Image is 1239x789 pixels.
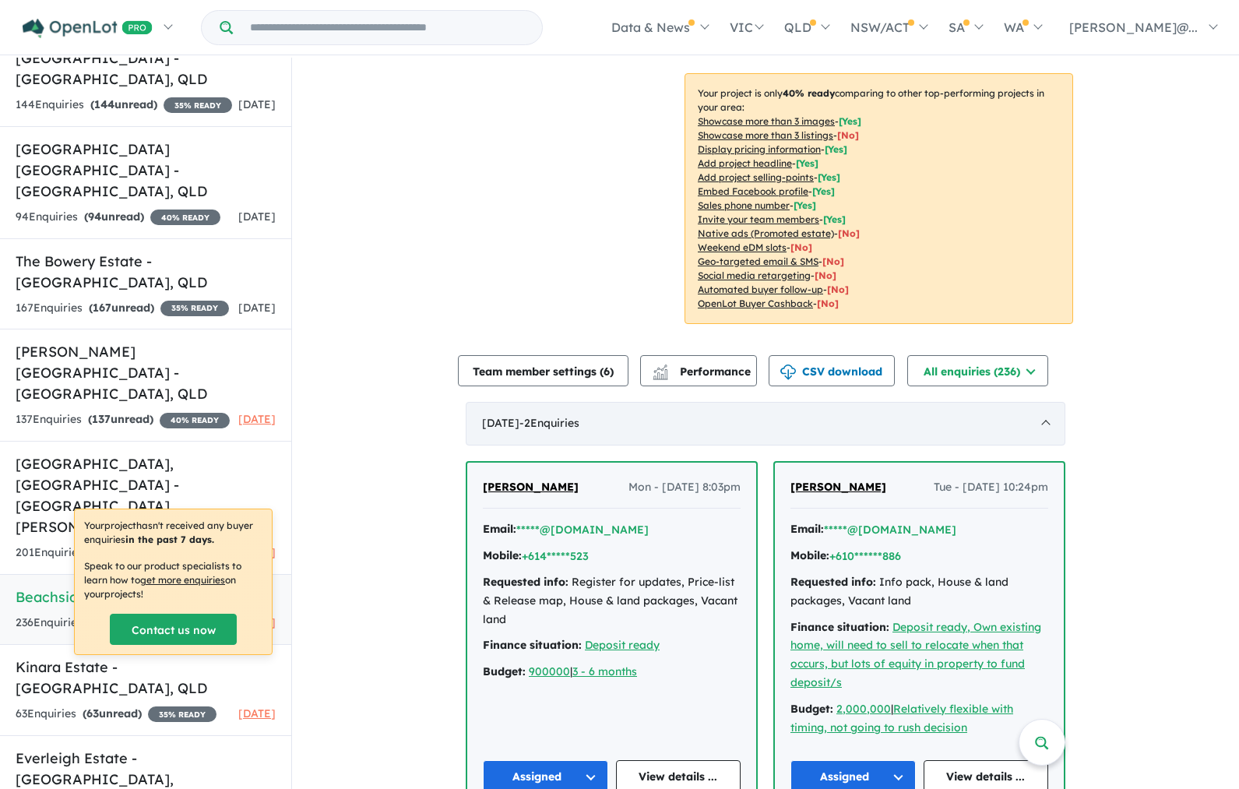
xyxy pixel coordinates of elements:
[16,544,231,562] div: 201 Enquir ies
[815,269,836,281] span: [No]
[572,664,637,678] a: 3 - 6 months
[16,299,229,318] div: 167 Enquir ies
[698,143,821,155] u: Display pricing information
[483,664,526,678] strong: Budget:
[16,208,220,227] div: 94 Enquir ies
[483,663,741,682] div: |
[483,522,516,536] strong: Email:
[93,301,111,315] span: 167
[16,96,232,114] div: 144 Enquir ies
[88,210,101,224] span: 94
[466,402,1065,446] div: [DATE]
[790,241,812,253] span: [No]
[653,369,668,379] img: bar-chart.svg
[483,638,582,652] strong: Finance situation:
[125,534,214,545] b: in the past 7 days.
[685,73,1073,324] p: Your project is only comparing to other top-performing projects in your area: - - - - - - - - - -...
[86,706,99,720] span: 63
[16,251,276,293] h5: The Bowery Estate - [GEOGRAPHIC_DATA] , QLD
[812,185,835,197] span: [ Yes ]
[483,548,522,562] strong: Mobile:
[698,171,814,183] u: Add project selling-points
[16,657,276,699] h5: Kinara Estate - [GEOGRAPHIC_DATA] , QLD
[238,301,276,315] span: [DATE]
[16,341,276,404] h5: [PERSON_NAME][GEOGRAPHIC_DATA] - [GEOGRAPHIC_DATA] , QLD
[817,298,839,309] span: [No]
[698,255,818,267] u: Geo-targeted email & SMS
[92,412,111,426] span: 137
[790,480,886,494] span: [PERSON_NAME]
[89,301,154,315] strong: ( unread)
[483,575,568,589] strong: Requested info:
[16,705,216,724] div: 63 Enquir ies
[698,241,787,253] u: Weekend eDM slots
[818,171,840,183] span: [ Yes ]
[790,702,1013,734] u: Relatively flexible with timing, not going to rush decision
[140,574,225,586] u: get more enquiries
[827,284,849,295] span: [No]
[769,355,895,386] button: CSV download
[698,199,790,211] u: Sales phone number
[790,700,1048,738] div: |
[823,213,846,225] span: [ Yes ]
[698,269,811,281] u: Social media retargeting
[825,143,847,155] span: [ Yes ]
[783,87,835,99] b: 40 % ready
[483,480,579,494] span: [PERSON_NAME]
[698,115,835,127] u: Showcase more than 3 images
[110,614,237,645] a: Contact us now
[160,413,230,428] span: 40 % READY
[836,702,891,716] a: 2,000,000
[698,129,833,141] u: Showcase more than 3 listings
[519,416,579,430] span: - 2 Enquir ies
[790,573,1048,611] div: Info pack, House & land packages, Vacant land
[16,453,276,537] h5: [GEOGRAPHIC_DATA], [GEOGRAPHIC_DATA] - [GEOGRAPHIC_DATA][PERSON_NAME] , QLD
[16,139,276,202] h5: [GEOGRAPHIC_DATA] [GEOGRAPHIC_DATA] - [GEOGRAPHIC_DATA] , QLD
[483,478,579,497] a: [PERSON_NAME]
[23,19,153,38] img: Openlot PRO Logo White
[150,210,220,225] span: 40 % READY
[837,129,859,141] span: [ No ]
[84,519,262,547] p: Your project hasn't received any buyer enquiries
[698,185,808,197] u: Embed Facebook profile
[934,478,1048,497] span: Tue - [DATE] 10:24pm
[907,355,1048,386] button: All enquiries (236)
[83,706,142,720] strong: ( unread)
[790,522,824,536] strong: Email:
[238,210,276,224] span: [DATE]
[238,412,276,426] span: [DATE]
[529,664,570,678] a: 900000
[790,620,1041,689] a: Deposit ready, Own existing home, will need to sell to relocate when that occurs, but lots of equ...
[655,365,751,379] span: Performance
[790,548,829,562] strong: Mobile:
[16,48,276,90] h5: [GEOGRAPHIC_DATA] - [GEOGRAPHIC_DATA] , QLD
[84,210,144,224] strong: ( unread)
[790,620,889,634] strong: Finance situation:
[238,706,276,720] span: [DATE]
[160,301,229,316] span: 35 % READY
[698,298,813,309] u: OpenLot Buyer Cashback
[822,255,844,267] span: [No]
[838,227,860,239] span: [No]
[458,355,628,386] button: Team member settings (6)
[628,478,741,497] span: Mon - [DATE] 8:03pm
[604,365,610,379] span: 6
[1069,19,1198,35] span: [PERSON_NAME]@...
[698,157,792,169] u: Add project headline
[640,355,757,386] button: Performance
[164,97,232,113] span: 35 % READY
[839,115,861,127] span: [ Yes ]
[585,638,660,652] a: Deposit ready
[796,157,818,169] span: [ Yes ]
[698,284,823,295] u: Automated buyer follow-up
[794,199,816,211] span: [ Yes ]
[236,11,539,44] input: Try estate name, suburb, builder or developer
[790,478,886,497] a: [PERSON_NAME]
[16,586,276,608] h5: Beachside - Yaroomba , QLD
[84,559,262,601] p: Speak to our product specialists to learn how to on your projects !
[94,97,114,111] span: 144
